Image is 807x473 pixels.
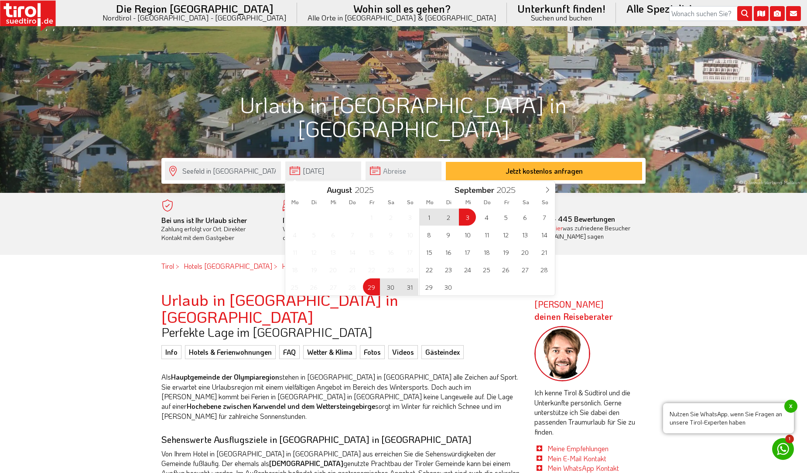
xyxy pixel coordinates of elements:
[360,345,385,359] a: Fotos
[344,261,361,278] span: August 21, 2025
[536,261,553,278] span: September 28, 2025
[363,261,380,278] span: August 22, 2025
[534,298,613,322] strong: [PERSON_NAME]
[283,216,391,242] div: Von der Buchung bis zum Aufenthalt, der gesamte Ablauf ist unkompliziert
[363,209,380,226] span: August 1, 2025
[382,278,399,295] span: August 30, 2025
[421,261,438,278] span: September 22, 2025
[324,199,343,205] span: Mi
[388,345,418,359] a: Videos
[161,434,521,444] h3: Sehenswerte Ausflugsziele in [GEOGRAPHIC_DATA] in [GEOGRAPHIC_DATA]
[401,226,418,243] span: August 10, 2025
[516,209,533,226] span: September 6, 2025
[161,216,270,242] div: Zahlung erfolgt vor Ort. Direkter Kontakt mit dem Gastgeber
[185,345,276,359] a: Hotels & Ferienwohnungen
[165,161,281,180] input: Wo soll's hingehen?
[459,226,476,243] span: September 10, 2025
[305,261,322,278] span: August 19, 2025
[517,14,605,21] small: Suchen und buchen
[161,93,646,141] h1: Urlaub in [GEOGRAPHIC_DATA] in [GEOGRAPHIC_DATA]
[286,243,303,260] span: August 11, 2025
[516,243,533,260] span: September 20, 2025
[420,199,439,205] span: Mo
[516,226,533,243] span: September 13, 2025
[401,209,418,226] span: August 3, 2025
[421,345,464,359] a: Gästeindex
[497,209,514,226] span: September 5, 2025
[497,199,516,205] span: Fr
[439,199,458,205] span: Di
[161,261,174,271] a: Tirol
[440,243,457,260] span: September 16, 2025
[282,261,325,271] a: Hotels Seefeld
[547,463,619,473] a: Mein WhatsApp Kontakt
[343,199,362,205] span: Do
[663,403,794,433] span: Nutzen Sie WhatsApp, wenn Sie Fragen an unsere Tirol-Experten haben
[366,161,441,180] input: Abreise
[536,226,553,243] span: September 14, 2025
[536,209,553,226] span: September 7, 2025
[458,199,478,205] span: Mi
[478,209,495,226] span: September 4, 2025
[772,438,794,460] a: 1 Nutzen Sie WhatsApp, wenn Sie Fragen an unsere Tirol-Experten habenx
[161,291,521,326] h2: Urlaub in [GEOGRAPHIC_DATA] in [GEOGRAPHIC_DATA]
[770,6,785,21] i: Fotogalerie
[536,199,555,205] span: So
[440,209,457,226] span: September 2, 2025
[304,199,324,205] span: Di
[285,199,304,205] span: Mo
[344,226,361,243] span: August 7, 2025
[305,226,322,243] span: August 5, 2025
[455,186,494,194] span: September
[478,261,495,278] span: September 25, 2025
[382,243,399,260] span: August 16, 2025
[547,454,606,463] a: Mein E-Mail Kontakt
[421,226,438,243] span: September 8, 2025
[327,186,352,194] span: August
[363,243,380,260] span: August 15, 2025
[440,226,457,243] span: September 9, 2025
[344,243,361,260] span: August 14, 2025
[478,243,495,260] span: September 18, 2025
[161,216,247,225] b: Bei uns ist Ihr Urlaub sicher
[303,345,356,359] a: Wetter & Klima
[525,224,633,241] div: was zufriedene Besucher über [DOMAIN_NAME] sagen
[525,214,615,223] b: - 445 Bewertungen
[325,261,342,278] span: August 20, 2025
[421,243,438,260] span: September 15, 2025
[497,226,514,243] span: September 12, 2025
[534,311,613,322] span: deinen Reiseberater
[187,401,375,411] strong: Hochebene zwischen Karwendel und dem Wettersteingebirge
[440,261,457,278] span: September 23, 2025
[785,435,794,443] span: 1
[325,278,342,295] span: August 27, 2025
[494,184,523,195] input: Year
[161,345,181,359] a: Info
[161,326,521,339] h3: Perfekte Lage im [GEOGRAPHIC_DATA]
[401,199,420,205] span: So
[459,209,476,226] span: September 3, 2025
[421,278,438,295] span: September 29, 2025
[308,14,496,21] small: Alle Orte in [GEOGRAPHIC_DATA] & [GEOGRAPHIC_DATA]
[363,226,380,243] span: August 8, 2025
[103,14,287,21] small: Nordtirol - [GEOGRAPHIC_DATA] - [GEOGRAPHIC_DATA]
[344,278,361,295] span: August 28, 2025
[382,261,399,278] span: August 23, 2025
[286,278,303,295] span: August 25, 2025
[325,226,342,243] span: August 6, 2025
[459,243,476,260] span: September 17, 2025
[440,278,457,295] span: September 30, 2025
[446,162,642,180] button: Jetzt kostenlos anfragen
[305,243,322,260] span: August 12, 2025
[401,278,418,295] span: August 31, 2025
[516,199,536,205] span: Sa
[401,243,418,260] span: August 17, 2025
[283,216,373,225] b: Ihr Traumurlaub beginnt hier!
[534,326,590,382] img: frag-markus.png
[362,199,382,205] span: Fr
[421,209,438,226] span: September 1, 2025
[754,6,769,21] i: Karte öffnen
[286,226,303,243] span: August 4, 2025
[279,345,300,359] a: FAQ
[286,261,303,278] span: August 18, 2025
